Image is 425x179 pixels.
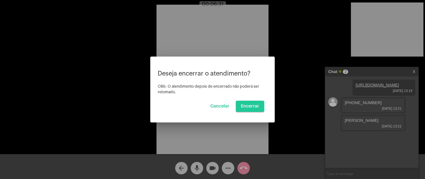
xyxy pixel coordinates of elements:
[241,104,259,108] span: Encerrar
[236,101,264,112] button: Encerrar
[210,104,229,108] span: Cancelar
[158,70,267,77] p: Deseja encerrar o atendimento?
[205,101,234,112] button: Cancelar
[158,85,259,94] span: OBS: O atendimento depois de encerrado não poderá ser retomado.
